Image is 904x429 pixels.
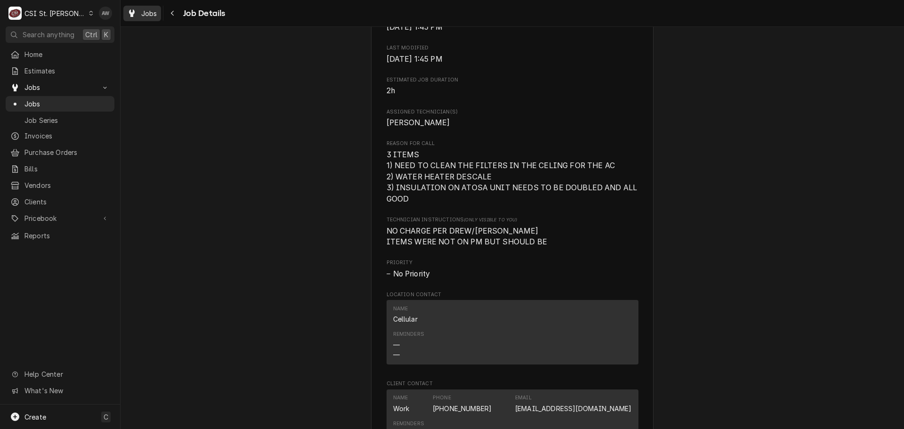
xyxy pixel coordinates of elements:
[393,394,408,402] div: Name
[6,96,114,112] a: Jobs
[165,6,180,21] button: Navigate back
[387,380,638,388] span: Client Contact
[433,394,492,413] div: Phone
[6,383,114,398] a: Go to What's New
[387,108,638,116] span: Assigned Technician(s)
[24,8,86,18] div: CSI St. [PERSON_NAME]
[6,145,114,160] a: Purchase Orders
[393,314,418,324] div: Cellular
[6,63,114,79] a: Estimates
[387,55,443,64] span: [DATE] 1:45 PM
[515,405,631,413] a: [EMAIL_ADDRESS][DOMAIN_NAME]
[6,366,114,382] a: Go to Help Center
[104,412,108,422] span: C
[433,405,492,413] a: [PHONE_NUMBER]
[387,259,638,267] span: Priority
[387,85,638,97] span: Estimated Job Duration
[24,369,109,379] span: Help Center
[24,231,110,241] span: Reports
[24,180,110,190] span: Vendors
[99,7,112,20] div: AW
[393,331,424,338] div: Reminders
[6,228,114,243] a: Reports
[387,268,638,280] div: No Priority
[24,115,110,125] span: Job Series
[8,7,22,20] div: C
[387,54,638,65] span: Last Modified
[387,149,638,205] span: Reason For Call
[24,164,110,174] span: Bills
[387,140,638,205] div: Reason For Call
[123,6,161,21] a: Jobs
[393,420,424,428] div: Reminders
[24,82,96,92] span: Jobs
[104,30,108,40] span: K
[387,226,638,248] span: [object Object]
[180,7,226,20] span: Job Details
[387,44,638,52] span: Last Modified
[99,7,112,20] div: Alexandria Wilp's Avatar
[24,99,110,109] span: Jobs
[387,76,638,97] div: Estimated Job Duration
[387,150,639,204] span: 3 ITEMS 1) NEED TO CLEAN THE FILTERS IN THE CELING FOR THE AC 2) WATER HEATER DESCALE 3) INSULATI...
[387,268,638,280] span: Priority
[6,194,114,210] a: Clients
[6,26,114,43] button: Search anythingCtrlK
[24,66,110,76] span: Estimates
[6,178,114,193] a: Vendors
[464,217,517,222] span: (Only Visible to You)
[387,22,638,33] span: Scheduled On
[387,291,638,369] div: Location Contact
[387,108,638,129] div: Assigned Technician(s)
[515,394,532,402] div: Email
[393,340,400,350] div: —
[387,291,638,299] span: Location Contact
[393,331,424,359] div: Reminders
[23,30,74,40] span: Search anything
[85,30,97,40] span: Ctrl
[8,7,22,20] div: CSI St. Louis's Avatar
[387,117,638,129] span: Assigned Technician(s)
[387,44,638,65] div: Last Modified
[24,213,96,223] span: Pricebook
[515,394,631,413] div: Email
[387,300,638,364] div: Contact
[24,386,109,396] span: What's New
[433,394,451,402] div: Phone
[6,161,114,177] a: Bills
[387,216,638,248] div: [object Object]
[24,49,110,59] span: Home
[387,300,638,369] div: Location Contact List
[6,128,114,144] a: Invoices
[387,216,638,224] span: Technician Instructions
[6,113,114,128] a: Job Series
[6,210,114,226] a: Go to Pricebook
[6,80,114,95] a: Go to Jobs
[24,413,46,421] span: Create
[393,305,418,324] div: Name
[393,350,400,360] div: —
[387,227,547,247] span: NO CHARGE PER DREW/[PERSON_NAME] ITEMS WERE NOT ON PM BUT SHOULD BE
[24,131,110,141] span: Invoices
[387,140,638,147] span: Reason For Call
[24,197,110,207] span: Clients
[393,404,410,413] div: Work
[24,147,110,157] span: Purchase Orders
[387,76,638,84] span: Estimated Job Duration
[393,394,410,413] div: Name
[141,8,157,18] span: Jobs
[6,47,114,62] a: Home
[387,86,395,95] span: 2h
[393,305,408,313] div: Name
[387,118,450,127] span: [PERSON_NAME]
[387,23,443,32] span: [DATE] 1:45 PM
[387,259,638,279] div: Priority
